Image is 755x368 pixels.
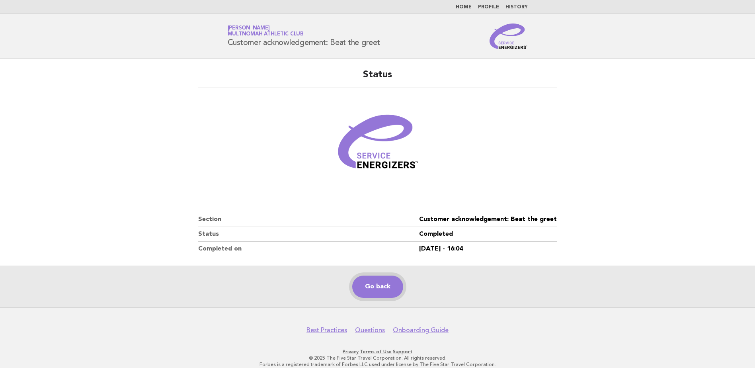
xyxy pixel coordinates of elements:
[134,348,621,355] p: · ·
[198,69,557,88] h2: Status
[355,326,385,334] a: Questions
[393,326,449,334] a: Onboarding Guide
[134,355,621,361] p: © 2025 The Five Star Travel Corporation. All rights reserved.
[419,242,557,256] dd: [DATE] - 16:04
[352,276,403,298] a: Go back
[419,212,557,227] dd: Customer acknowledgement: Beat the greet
[134,361,621,368] p: Forbes is a registered trademark of Forbes LLC used under license by The Five Star Travel Corpora...
[228,26,380,47] h1: Customer acknowledgement: Beat the greet
[228,25,304,37] a: [PERSON_NAME]Multnomah Athletic Club
[393,349,412,354] a: Support
[228,32,304,37] span: Multnomah Athletic Club
[456,5,472,10] a: Home
[505,5,528,10] a: History
[198,227,419,242] dt: Status
[198,212,419,227] dt: Section
[343,349,359,354] a: Privacy
[360,349,392,354] a: Terms of Use
[330,98,425,193] img: Verified
[478,5,499,10] a: Profile
[419,227,557,242] dd: Completed
[198,242,419,256] dt: Completed on
[306,326,347,334] a: Best Practices
[490,23,528,49] img: Service Energizers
